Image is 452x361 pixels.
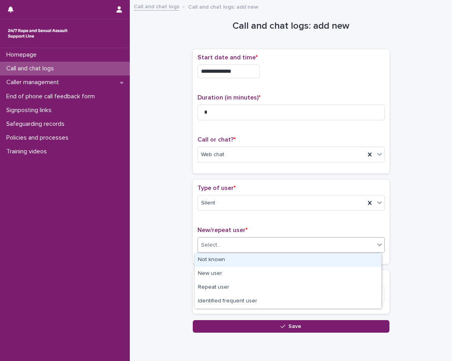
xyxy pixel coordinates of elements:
img: rhQMoQhaT3yELyF149Cw [6,26,69,41]
span: Type of user [197,185,236,191]
p: End of phone call feedback form [3,93,101,100]
p: Call and chat logs: add new [188,2,258,11]
span: Call or chat? [197,136,236,143]
p: Safeguarding records [3,120,71,128]
button: Save [193,320,389,333]
div: New user [195,267,381,281]
p: Homepage [3,51,43,59]
span: New/repeat user [197,227,247,233]
div: Repeat user [195,281,381,295]
p: Training videos [3,148,53,155]
a: Call and chat logs [134,2,179,11]
p: Call and chat logs [3,65,60,72]
h1: Call and chat logs: add new [193,20,389,32]
span: Save [288,324,301,329]
p: Caller management [3,79,65,86]
span: Silent [201,199,215,207]
span: Start date and time [197,54,258,61]
div: Not known [195,253,381,267]
div: Identified frequent user [195,295,381,308]
span: Duration (in minutes) [197,94,260,101]
div: Select... [201,241,221,249]
span: Web chat [201,151,224,159]
p: Policies and processes [3,134,75,142]
p: Signposting links [3,107,58,114]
